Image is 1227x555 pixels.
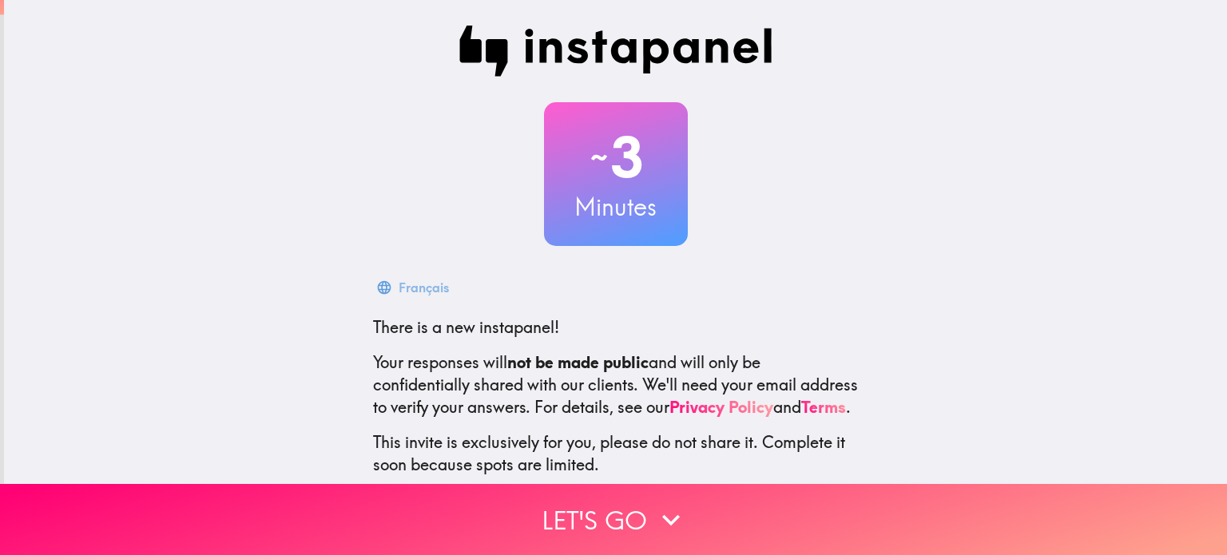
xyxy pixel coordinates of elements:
[669,397,773,417] a: Privacy Policy
[507,352,649,372] b: not be made public
[399,276,449,299] div: Français
[373,317,559,337] span: There is a new instapanel!
[459,26,772,77] img: Instapanel
[544,125,688,190] h2: 3
[801,397,846,417] a: Terms
[373,351,859,418] p: Your responses will and will only be confidentially shared with our clients. We'll need your emai...
[373,431,859,476] p: This invite is exclusively for you, please do not share it. Complete it soon because spots are li...
[544,190,688,224] h3: Minutes
[373,272,455,303] button: Français
[588,133,610,181] span: ~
